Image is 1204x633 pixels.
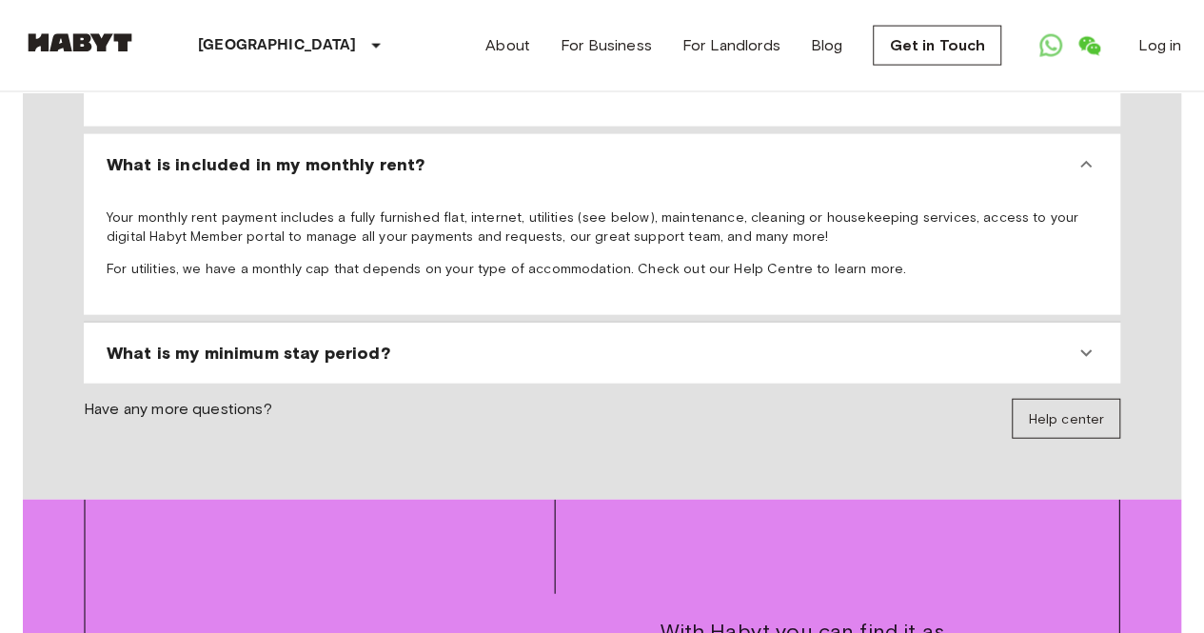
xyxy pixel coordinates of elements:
[811,34,843,57] a: Blog
[485,34,530,57] a: About
[1138,34,1181,57] a: Log in
[873,26,1001,66] a: Get in Touch
[561,34,652,57] a: For Business
[682,34,780,57] a: For Landlords
[23,33,137,52] img: Habyt
[198,34,357,57] p: [GEOGRAPHIC_DATA]
[107,208,1097,247] p: Your monthly rent payment includes a fully furnished flat, internet, utilities (see below), maint...
[107,153,424,176] span: What is included in my monthly rent?
[1012,399,1120,439] a: Help center
[107,260,1097,279] p: For utilities, we have a monthly cap that depends on your type of accommodation. Check out our He...
[1028,411,1104,427] span: Help center
[84,399,272,439] span: Have any more questions?
[1032,27,1070,65] a: Open WhatsApp
[1070,27,1108,65] a: Open WeChat
[91,330,1113,376] div: What is my minimum stay period?
[91,142,1113,188] div: What is included in my monthly rent?
[107,342,390,365] span: What is my minimum stay period?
